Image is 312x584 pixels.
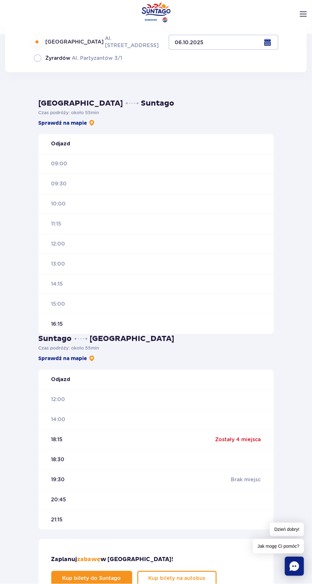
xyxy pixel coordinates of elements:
[270,523,304,537] span: Dzień dobry!
[39,120,95,127] a: Sprawdź na mapie
[51,181,67,188] span: 09:30
[51,281,63,288] span: 14:15
[46,38,104,45] span: [GEOGRAPHIC_DATA]
[51,497,66,504] span: 20:45
[51,161,68,168] span: 09:00
[51,301,65,308] span: 15:00
[51,141,70,148] strong: Odjazd
[39,334,274,344] h3: Suntago [GEOGRAPHIC_DATA]
[51,376,70,383] strong: Odjazd
[39,355,95,362] a: Sprawdź na mapie
[71,346,99,351] span: około 55 min
[149,576,206,581] span: Kup bilety na autobus
[141,2,171,23] a: Park of Poland
[51,261,65,268] span: 13:00
[51,556,174,564] h3: Zaplanuj w [GEOGRAPHIC_DATA]!
[71,110,99,115] span: około 55 min
[75,338,87,340] img: dots.7b10e353.svg
[285,557,304,576] div: Chat
[89,356,95,362] img: pin-yellow.6f239d18.svg
[51,221,62,228] span: 11:15
[126,102,139,104] img: dots.7b10e353.svg
[215,436,261,443] div: Zostały 4 miejsca
[46,55,71,62] span: Żyrardów
[51,456,65,463] span: 18:30
[62,576,121,581] span: Kup bilety do Suntago
[39,345,274,351] p: Czas podróży :
[51,201,66,208] span: 10:00
[300,11,307,17] img: Open menu
[39,99,274,108] h3: [GEOGRAPHIC_DATA] Suntago
[51,517,63,524] span: 21:15
[51,321,63,328] span: 16:15
[77,556,101,563] span: zabawę
[51,416,66,423] span: 14:00
[51,476,65,483] span: 19:30
[51,436,63,443] span: 18:15
[39,109,274,116] p: Czas podróży :
[231,476,261,483] div: Brak miejsc
[34,35,152,49] label: Al. [STREET_ADDRESS]
[51,241,65,248] span: 12:00
[253,539,304,554] span: Jak mogę Ci pomóc?
[51,396,65,403] span: 12:00
[34,54,152,62] label: Al. Partyzantów 3/1
[89,120,95,126] img: pin-yellow.6f239d18.svg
